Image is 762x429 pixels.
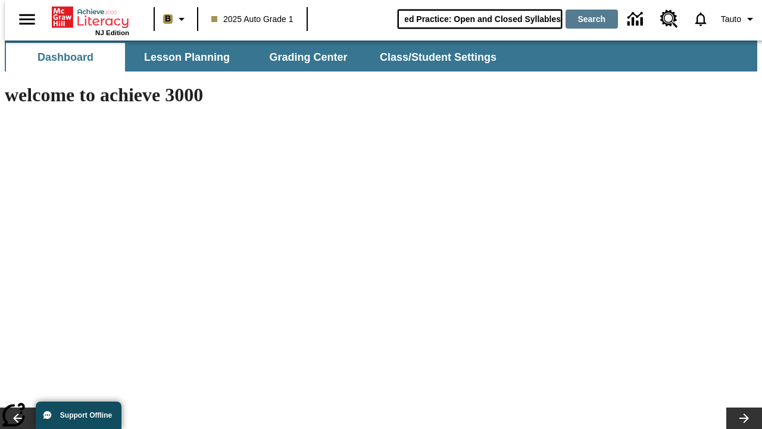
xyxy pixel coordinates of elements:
span: 2025 Auto Grade 1 [211,13,293,26]
h1: welcome to achieve 3000 [5,84,519,106]
span: Support Offline [60,411,112,419]
div: Home [52,4,129,36]
button: Lesson carousel, Next [726,408,762,429]
a: Home [52,5,129,29]
a: Data Center [620,3,653,36]
button: Open side menu [10,2,45,37]
a: Resource Center, Will open in new tab [653,3,685,35]
button: Search [566,10,618,29]
a: Notifications [685,4,716,35]
span: Tauto [721,13,741,26]
button: Dashboard [6,43,125,71]
span: NJ Edition [95,29,129,36]
button: Profile/Settings [716,8,762,30]
button: Grading Center [249,43,368,71]
div: SubNavbar [5,41,757,71]
div: SubNavbar [5,43,507,71]
button: Support Offline [36,402,121,429]
input: search field [398,10,562,29]
button: Class/Student Settings [370,43,506,71]
button: Lesson Planning [127,43,246,71]
span: B [165,11,171,26]
button: Boost Class color is light brown. Change class color [158,8,193,30]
